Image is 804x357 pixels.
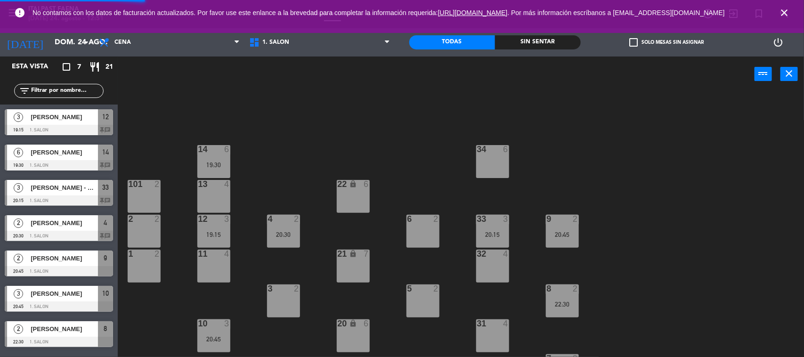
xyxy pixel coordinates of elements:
[224,215,230,223] div: 3
[546,301,579,308] div: 22:30
[758,68,769,79] i: power_input
[629,38,638,47] span: check_box_outline_blank
[104,217,107,228] span: 4
[349,250,357,258] i: lock
[198,215,199,223] div: 12
[495,35,581,49] div: Sin sentar
[433,215,439,223] div: 2
[772,37,784,48] i: power_settings_new
[31,218,98,228] span: [PERSON_NAME]
[19,85,30,97] i: filter_list
[573,284,578,293] div: 2
[294,215,300,223] div: 2
[198,250,199,258] div: 11
[407,284,408,293] div: 5
[81,37,92,48] i: arrow_drop_down
[32,9,725,16] span: No contamos con los datos de facturación actualizados. Por favor use este enlance a la brevedad p...
[503,145,509,154] div: 6
[224,250,230,258] div: 4
[104,323,107,334] span: 8
[14,7,25,18] i: error
[197,162,230,168] div: 19:30
[438,9,508,16] a: [URL][DOMAIN_NAME]
[433,284,439,293] div: 2
[503,215,509,223] div: 3
[262,39,289,46] span: 1. SALON
[14,183,23,193] span: 3
[102,288,109,299] span: 10
[224,180,230,188] div: 4
[14,325,23,334] span: 2
[102,146,109,158] span: 14
[104,252,107,264] span: 9
[197,336,230,342] div: 20:45
[31,289,98,299] span: [PERSON_NAME]
[477,145,478,154] div: 34
[477,215,478,223] div: 33
[198,145,199,154] div: 14
[30,86,103,96] input: Filtrar por nombre...
[546,231,579,238] div: 20:45
[503,250,509,258] div: 4
[573,215,578,223] div: 2
[102,111,109,122] span: 12
[364,319,369,328] div: 6
[197,231,230,238] div: 19:15
[154,180,160,188] div: 2
[31,112,98,122] span: [PERSON_NAME]
[407,215,408,223] div: 6
[31,253,98,263] span: [PERSON_NAME]
[409,35,495,49] div: Todas
[198,319,199,328] div: 10
[114,39,131,46] span: Cena
[154,215,160,223] div: 2
[224,319,230,328] div: 3
[503,319,509,328] div: 4
[31,147,98,157] span: [PERSON_NAME]
[784,68,795,79] i: close
[364,250,369,258] div: 7
[508,9,725,16] a: . Por más información escríbanos a [EMAIL_ADDRESS][DOMAIN_NAME]
[629,38,704,47] label: Solo mesas sin asignar
[780,67,798,81] button: close
[267,231,300,238] div: 20:30
[154,250,160,258] div: 2
[31,324,98,334] span: [PERSON_NAME]
[755,67,772,81] button: power_input
[89,61,100,73] i: restaurant
[14,219,23,228] span: 2
[349,180,357,188] i: lock
[77,62,81,73] span: 7
[102,182,109,193] span: 33
[5,61,68,73] div: Esta vista
[779,7,790,18] i: close
[476,231,509,238] div: 20:15
[364,180,369,188] div: 6
[14,113,23,122] span: 3
[61,61,72,73] i: crop_square
[14,254,23,263] span: 2
[198,180,199,188] div: 13
[477,250,478,258] div: 32
[224,145,230,154] div: 6
[31,183,98,193] span: [PERSON_NAME] - Concierge [PERSON_NAME]
[106,62,113,73] span: 21
[294,284,300,293] div: 2
[14,289,23,299] span: 3
[349,319,357,327] i: lock
[477,319,478,328] div: 31
[14,148,23,157] span: 6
